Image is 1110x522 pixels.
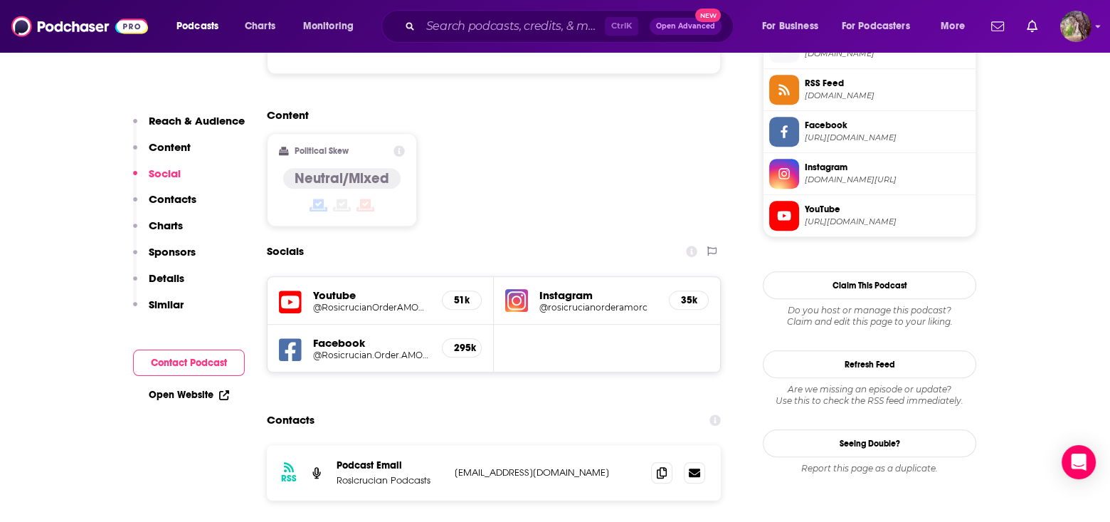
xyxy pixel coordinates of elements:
p: Contacts [149,192,196,206]
span: For Podcasters [842,16,910,36]
span: More [941,16,965,36]
span: Monitoring [303,16,354,36]
div: Open Intercom Messenger [1062,445,1096,479]
button: open menu [752,15,836,38]
button: Refresh Feed [763,350,976,378]
h3: RSS [281,473,297,484]
span: rosicrucian-podcasts.org [805,48,970,59]
a: Seeing Double? [763,429,976,457]
button: Social [133,167,181,193]
img: Podchaser - Follow, Share and Rate Podcasts [11,13,148,40]
button: Charts [133,219,183,245]
button: Content [133,140,191,167]
div: Claim and edit this page to your liking. [763,305,976,328]
span: https://www.facebook.com/Rosicrucian.Order.AMORC [805,132,970,143]
a: Charts [236,15,284,38]
button: open menu [832,15,931,38]
span: RSS Feed [805,77,970,90]
button: Contact Podcast [133,350,245,376]
span: Ctrl K [605,17,638,36]
span: Instagram [805,161,970,174]
span: Open Advanced [656,23,715,30]
button: Claim This Podcast [763,271,976,299]
a: YouTube[URL][DOMAIN_NAME] [769,201,970,231]
span: Charts [245,16,275,36]
div: Search podcasts, credits, & more... [395,10,747,43]
span: Do you host or manage this podcast? [763,305,976,316]
p: Charts [149,219,183,232]
h2: Political Skew [295,146,349,156]
p: Social [149,167,181,180]
h5: 35k [681,294,697,306]
h5: Facebook [313,336,430,350]
a: Open Website [149,389,229,401]
div: Report this page as a duplicate. [763,463,976,474]
img: User Profile [1060,11,1091,42]
a: Show notifications dropdown [985,14,1010,38]
a: RSS Feed[DOMAIN_NAME] [769,75,970,105]
div: Are we missing an episode or update? Use this to check the RSS feed immediately. [763,384,976,407]
p: Similar [149,298,184,311]
button: Reach & Audience [133,114,245,140]
p: Content [149,140,191,154]
h5: Youtube [313,288,430,302]
span: For Business [762,16,818,36]
button: open menu [931,15,983,38]
p: Reach & Audience [149,114,245,127]
img: iconImage [505,289,528,312]
button: Details [133,271,184,298]
span: YouTube [805,203,970,216]
a: Facebook[URL][DOMAIN_NAME] [769,117,970,147]
button: open menu [293,15,372,38]
h2: Contacts [267,407,314,434]
button: Contacts [133,192,196,219]
p: Details [149,271,184,285]
h2: Content [267,108,709,122]
span: Facebook [805,119,970,132]
h5: 295k [454,342,470,354]
a: @RosicrucianOrderAMORC [313,302,430,313]
a: @rosicrucianorderamorc [539,302,657,313]
button: Sponsors [133,245,196,271]
button: Open AdvancedNew [650,18,721,35]
p: [EMAIL_ADDRESS][DOMAIN_NAME] [455,466,640,479]
h4: Neutral/Mixed [295,169,389,187]
span: instagram.com/rosicrucianorderamorc [805,174,970,185]
a: Show notifications dropdown [1021,14,1043,38]
a: Instagram[DOMAIN_NAME][URL] [769,159,970,189]
span: Logged in as MSanz [1060,11,1091,42]
input: Search podcasts, credits, & more... [421,15,605,38]
span: Podcasts [176,16,218,36]
span: https://www.youtube.com/@RosicrucianOrderAMORC [805,216,970,227]
h5: 51k [454,294,470,306]
button: open menu [166,15,237,38]
a: @Rosicrucian.Order.AMORC [313,350,430,360]
p: Rosicrucian Podcasts [337,474,443,486]
h5: Instagram [539,288,657,302]
p: Podcast Email [337,459,443,471]
p: Sponsors [149,245,196,259]
button: Similar [133,298,184,324]
h2: Socials [267,238,304,265]
span: rosicrucian-podcasts.org [805,90,970,101]
span: New [695,9,721,22]
button: Show profile menu [1060,11,1091,42]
